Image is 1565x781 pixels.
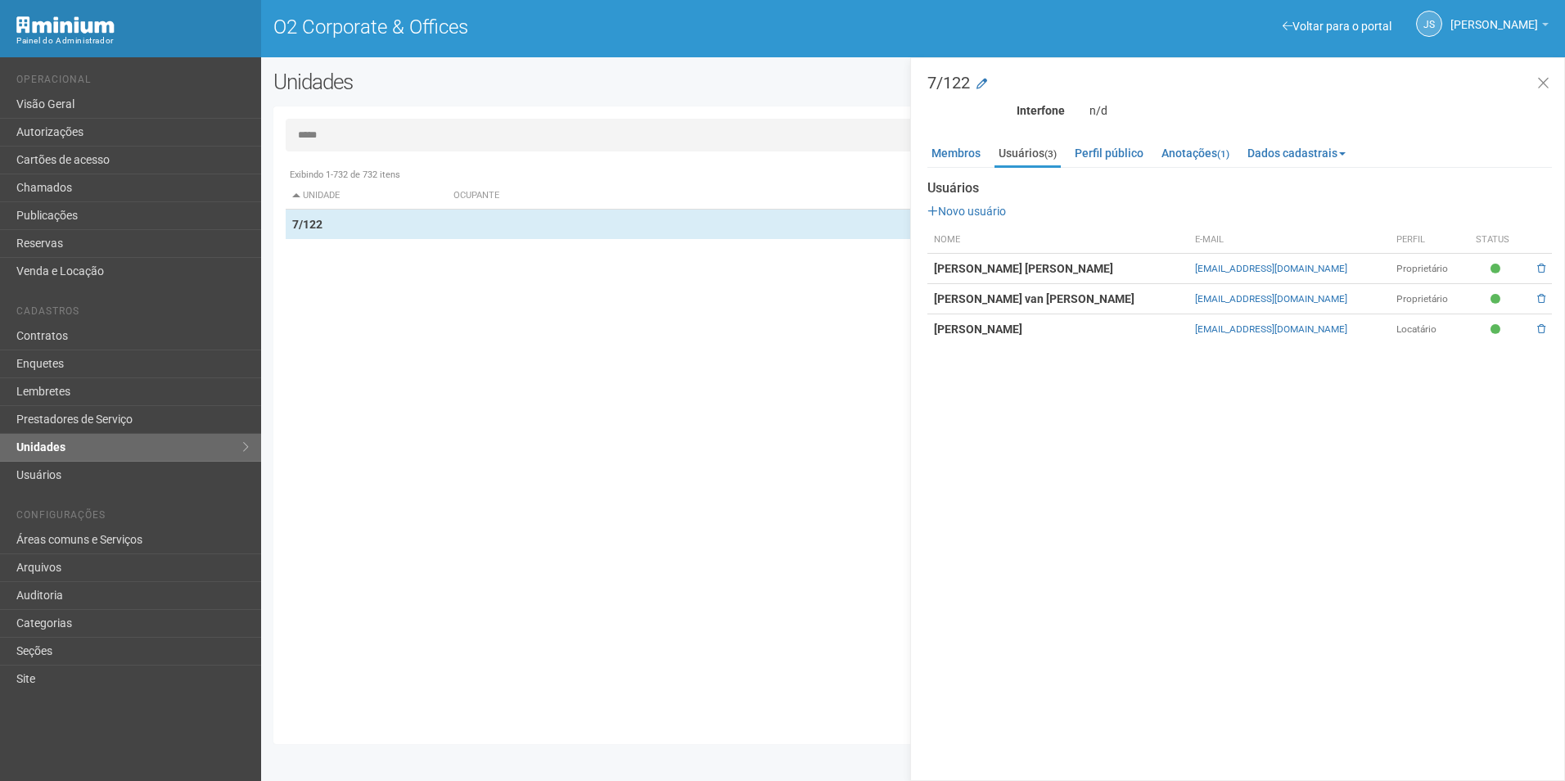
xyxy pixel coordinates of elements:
a: Anotações(1) [1157,141,1234,165]
small: (3) [1044,148,1057,160]
strong: [PERSON_NAME] [PERSON_NAME] [934,262,1113,275]
li: Configurações [16,509,249,526]
div: Painel do Administrador [16,34,249,48]
li: Cadastros [16,305,249,323]
div: Interfone [915,103,1077,118]
a: Dados cadastrais [1243,141,1350,165]
strong: Usuários [927,181,1552,196]
span: Ativo [1491,292,1504,306]
a: [EMAIL_ADDRESS][DOMAIN_NAME] [1195,323,1347,335]
li: Operacional [16,74,249,91]
td: Proprietário [1390,254,1468,284]
td: Locatário [1390,314,1468,345]
th: Ocupante: activate to sort column ascending [447,183,1000,210]
th: E-mail [1188,227,1391,254]
strong: [PERSON_NAME] [934,323,1022,336]
img: Minium [16,16,115,34]
strong: [PERSON_NAME] van [PERSON_NAME] [934,292,1134,305]
span: Ativo [1491,262,1504,276]
a: [EMAIL_ADDRESS][DOMAIN_NAME] [1195,293,1347,305]
small: (1) [1217,148,1229,160]
th: Status [1469,227,1527,254]
h2: Unidades [273,70,792,94]
th: Nome [927,227,1188,254]
td: Proprietário [1390,284,1468,314]
a: Voltar para o portal [1283,20,1391,33]
a: Novo usuário [927,205,1006,218]
a: Membros [927,141,985,165]
span: Jeferson Souza [1450,2,1538,31]
span: Ativo [1491,323,1504,336]
div: n/d [1077,103,1564,118]
h1: O2 Corporate & Offices [273,16,901,38]
a: [PERSON_NAME] [1450,20,1549,34]
h3: 7/122 [927,74,1552,91]
a: Usuários(3) [994,141,1061,168]
th: Perfil [1390,227,1468,254]
strong: 7/122 [292,218,322,231]
a: Modificar a unidade [976,76,987,93]
a: [EMAIL_ADDRESS][DOMAIN_NAME] [1195,263,1347,274]
div: Exibindo 1-732 de 732 itens [286,168,1540,183]
a: Perfil público [1071,141,1148,165]
a: JS [1416,11,1442,37]
th: Unidade: activate to sort column descending [286,183,447,210]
